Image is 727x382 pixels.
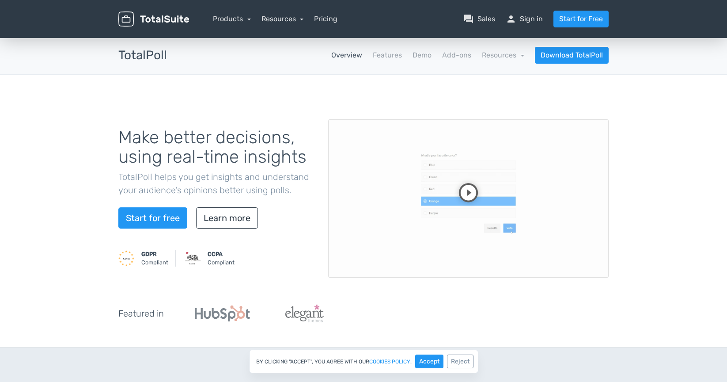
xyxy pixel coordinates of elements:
strong: CCPA [208,251,223,257]
a: Overview [331,50,362,61]
a: Pricing [314,14,337,24]
a: Add-ons [442,50,471,61]
span: person [506,14,516,24]
h5: Featured in [118,309,164,318]
button: Accept [415,355,443,368]
small: Compliant [141,250,168,267]
a: Download TotalPoll [535,47,609,64]
a: personSign in [506,14,543,24]
h1: Make better decisions, using real-time insights [118,128,315,167]
img: GDPR [118,250,134,266]
div: By clicking "Accept", you agree with our . [249,350,478,373]
small: Compliant [208,250,235,267]
a: Demo [413,50,432,61]
button: Reject [447,355,473,368]
img: CCPA [185,250,201,266]
a: Start for Free [553,11,609,27]
a: cookies policy [369,359,410,364]
img: ElegantThemes [285,305,324,322]
img: Hubspot [195,306,250,321]
h3: TotalPoll [118,49,167,62]
a: Resources [482,51,524,59]
img: TotalSuite for WordPress [118,11,189,27]
p: TotalPoll helps you get insights and understand your audience's opinions better using polls. [118,170,315,197]
a: Learn more [196,207,258,229]
span: question_answer [463,14,474,24]
a: question_answerSales [463,14,495,24]
a: Resources [261,15,304,23]
a: Products [213,15,251,23]
strong: GDPR [141,251,157,257]
a: Features [373,50,402,61]
a: Start for free [118,207,187,229]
